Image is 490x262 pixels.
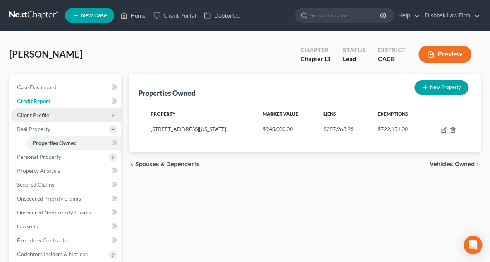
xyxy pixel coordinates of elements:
[138,88,195,98] div: Properties Owned
[135,161,200,167] span: Spouses & Dependents
[11,206,121,219] a: Unsecured Nonpriority Claims
[430,161,481,167] button: Vehicles Owned chevron_right
[17,223,38,230] span: Lawsuits
[17,195,81,202] span: Unsecured Priority Claims
[301,54,330,63] div: Chapter
[256,122,317,136] td: $945,000.00
[256,106,317,122] th: Market Value
[17,98,50,104] span: Credit Report
[378,54,406,63] div: CACB
[371,122,426,136] td: $722,151.00
[144,106,256,122] th: Property
[17,153,61,160] span: Personal Property
[421,9,480,22] a: Dishbak Law Firm
[81,13,107,19] span: New Case
[317,122,371,136] td: $287,968.98
[26,136,121,150] a: Properties Owned
[11,80,121,94] a: Case Dashboard
[200,9,244,22] a: DebtorCC
[129,161,135,167] i: chevron_left
[11,219,121,233] a: Lawsuits
[11,178,121,192] a: Secured Claims
[414,80,468,95] button: New Property
[11,94,121,108] a: Credit Report
[129,161,200,167] button: chevron_left Spouses & Dependents
[323,55,330,62] span: 13
[317,106,371,122] th: Liens
[33,140,77,146] span: Properties Owned
[17,126,50,132] span: Real Property
[394,9,420,22] a: Help
[378,46,406,54] div: District
[11,233,121,247] a: Executory Contracts
[144,122,256,136] td: [STREET_ADDRESS][US_STATE]
[17,84,57,90] span: Case Dashboard
[17,112,49,118] span: Client Profile
[475,161,481,167] i: chevron_right
[343,46,366,54] div: Status
[310,8,381,22] input: Search by name...
[117,9,150,22] a: Home
[150,9,200,22] a: Client Portal
[430,161,475,167] span: Vehicles Owned
[343,54,366,63] div: Lead
[17,237,67,243] span: Executory Contracts
[11,164,121,178] a: Property Analysis
[11,192,121,206] a: Unsecured Priority Claims
[17,209,91,216] span: Unsecured Nonpriority Claims
[17,167,60,174] span: Property Analysis
[418,46,471,63] button: Preview
[17,251,88,257] span: Codebtors Insiders & Notices
[371,106,426,122] th: Exemptions
[17,181,54,188] span: Secured Claims
[301,46,330,54] div: Chapter
[9,48,83,60] span: [PERSON_NAME]
[464,236,482,254] div: Open Intercom Messenger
